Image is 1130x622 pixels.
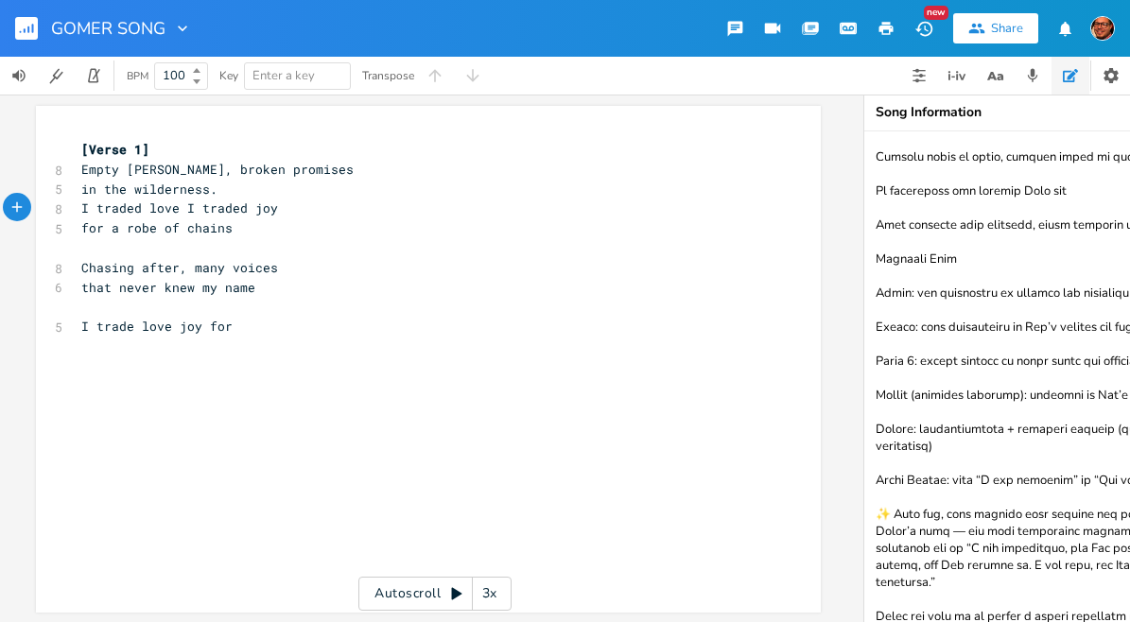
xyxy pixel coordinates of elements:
[81,259,278,276] span: Chasing after, many voices
[81,199,278,216] span: I traded love I traded joy
[358,577,512,611] div: Autoscroll
[81,141,149,158] span: [Verse 1]
[81,181,217,198] span: in the wilderness.
[252,67,315,84] span: Enter a key
[473,577,507,611] div: 3x
[81,318,233,335] span: I trade love joy for
[991,20,1023,37] div: Share
[905,11,943,45] button: New
[127,71,148,81] div: BPM
[924,6,948,20] div: New
[219,70,238,81] div: Key
[362,70,414,81] div: Transpose
[81,219,233,236] span: for a robe of chains
[51,20,165,37] span: GOMER SONG
[1090,16,1115,41] img: Isai Serrano
[81,161,354,178] span: Empty [PERSON_NAME], broken promises
[953,13,1038,43] button: Share
[81,279,255,296] span: that never knew my name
